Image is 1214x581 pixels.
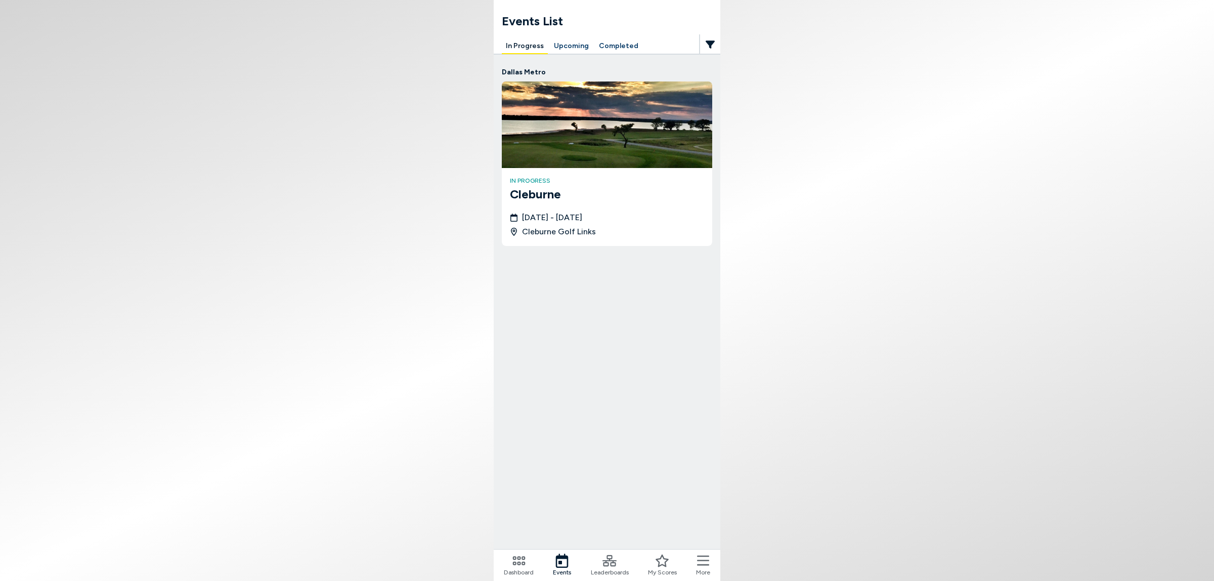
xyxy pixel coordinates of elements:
[553,568,571,577] span: Events
[502,12,720,30] h1: Events List
[696,568,710,577] span: More
[510,185,704,203] h3: Cleburne
[502,81,712,246] a: Cleburnein progressCleburne[DATE] - [DATE]Cleburne Golf Links
[504,554,534,577] a: Dashboard
[595,38,642,54] button: Completed
[522,212,582,224] span: [DATE] - [DATE]
[502,67,712,77] p: Dallas Metro
[522,226,596,238] span: Cleburne Golf Links
[553,554,571,577] a: Events
[648,568,677,577] span: My Scores
[502,81,712,168] img: Cleburne
[696,554,710,577] button: More
[591,568,629,577] span: Leaderboards
[502,38,548,54] button: In Progress
[494,38,720,54] div: Manage your account
[504,568,534,577] span: Dashboard
[510,176,704,185] h4: in progress
[591,554,629,577] a: Leaderboards
[550,38,593,54] button: Upcoming
[648,554,677,577] a: My Scores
